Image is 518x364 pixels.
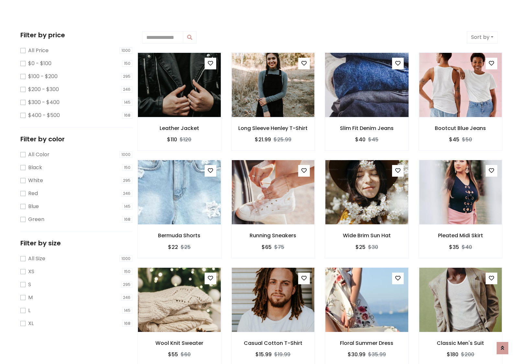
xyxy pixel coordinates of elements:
[121,190,132,197] span: 246
[462,136,472,143] del: $50
[28,307,30,314] label: L
[419,125,502,131] h6: Bootcut Blue Jeans
[138,125,221,131] h6: Leather Jacket
[447,351,458,358] h6: $180
[122,307,132,314] span: 145
[122,320,132,327] span: 168
[355,136,366,143] h6: $40
[28,99,60,106] label: $300 - $400
[462,243,472,251] del: $40
[28,86,59,93] label: $200 - $300
[325,125,409,131] h6: Slim Fit Denim Jeans
[168,244,178,250] h6: $22
[274,243,284,251] del: $75
[368,136,378,143] del: $45
[449,136,459,143] h6: $45
[28,73,58,80] label: $100 - $200
[181,351,191,358] del: $60
[122,268,132,275] span: 150
[181,243,191,251] del: $25
[231,125,315,131] h6: Long Sleeve Henley T-Shirt
[28,294,33,301] label: M
[119,151,132,158] span: 1000
[28,60,51,67] label: $0 - $100
[355,244,366,250] h6: $25
[119,47,132,54] span: 1000
[28,151,50,159] label: All Color
[274,136,291,143] del: $25.99
[231,232,315,239] h6: Running Sneakers
[368,243,378,251] del: $30
[255,351,272,358] h6: $15.99
[461,351,474,358] del: $200
[231,340,315,346] h6: Casual Cotton T-Shirt
[28,164,42,171] label: Black
[419,232,502,239] h6: Pleated Midi Skirt
[262,244,272,250] h6: $65
[28,47,49,54] label: All Price
[121,294,132,301] span: 246
[121,177,132,184] span: 295
[122,203,132,210] span: 145
[28,203,39,210] label: Blue
[274,351,290,358] del: $19.99
[138,232,221,239] h6: Bermuda Shorts
[20,239,132,247] h5: Filter by size
[122,216,132,223] span: 168
[368,351,386,358] del: $35.99
[28,190,38,197] label: Red
[28,268,34,276] label: XS
[180,136,191,143] del: $120
[138,340,221,346] h6: Wool Knit Sweater
[121,281,132,288] span: 295
[119,255,132,262] span: 1000
[20,31,132,39] h5: Filter by price
[28,255,45,263] label: All Size
[122,99,132,106] span: 145
[255,136,271,143] h6: $21.99
[348,351,366,358] h6: $30.99
[419,340,502,346] h6: Classic Men's Suit
[121,86,132,93] span: 246
[28,216,44,223] label: Green
[467,31,498,43] button: Sort by
[167,136,177,143] h6: $110
[122,112,132,119] span: 168
[28,177,43,184] label: White
[325,232,409,239] h6: Wide Brim Sun Hat
[122,60,132,67] span: 150
[168,351,178,358] h6: $55
[20,135,132,143] h5: Filter by color
[122,164,132,171] span: 150
[449,244,459,250] h6: $35
[28,112,60,119] label: $400 - $500
[325,340,409,346] h6: Floral Summer Dress
[28,281,31,288] label: S
[121,73,132,80] span: 295
[28,320,34,327] label: XL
